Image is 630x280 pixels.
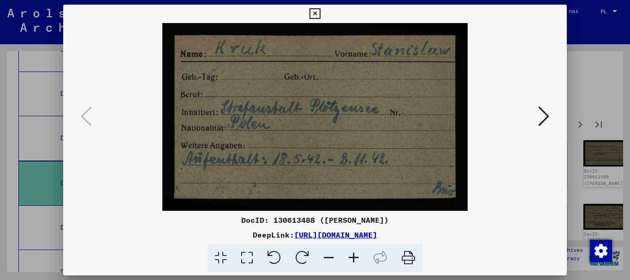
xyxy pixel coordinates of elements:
[253,230,294,239] font: DeepLink:
[590,240,612,262] img: Zmiana zgody
[241,215,389,225] font: DocID: 130613488 ([PERSON_NAME])
[294,230,377,239] a: [URL][DOMAIN_NAME]
[95,23,536,211] img: 001.jpg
